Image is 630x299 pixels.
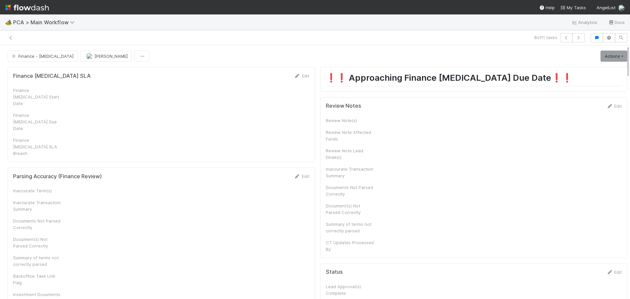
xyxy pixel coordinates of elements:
[294,174,309,179] a: Edit
[13,187,62,194] div: Inaccurate Term(s)
[13,87,62,107] div: Finance [MEDICAL_DATA] Start Date
[13,173,102,180] h5: Parsing Accuracy (Finance Review)
[534,34,557,41] span: 8 of 11 tasks
[539,4,555,11] div: Help
[13,112,62,132] div: Finance [MEDICAL_DATA] Due Date
[5,19,12,25] span: 🏕️
[86,53,93,59] img: avatar_9ff82f50-05c7-4c71-8fc6-9a2e070af8b5.png
[600,51,627,62] a: Actions
[326,103,361,109] h5: Review Notes
[326,221,375,234] div: Summary of terms not correctly parsed
[13,73,91,79] h5: Finance [MEDICAL_DATA] SLA
[80,51,132,62] button: [PERSON_NAME]
[326,166,375,179] div: Inaccurate Transaction Summary
[13,199,62,212] div: Inaccurate Transaction Summary
[326,117,375,124] div: Review Note(s)
[560,5,586,10] span: My Tasks
[326,73,622,86] h1: ❗️❗️ Approaching Finance [MEDICAL_DATA] Due Date❗️❗️
[13,137,62,157] div: Finance [MEDICAL_DATA] SLA Breach
[294,73,309,78] a: Edit
[326,184,375,197] div: Documents Not Parsed Correctly
[13,218,62,231] div: Documents Not Parsed Correctly
[10,53,73,59] span: Finance - [MEDICAL_DATA]
[13,273,62,286] div: Backoffice Task Link Flag
[618,5,625,11] img: avatar_9ff82f50-05c7-4c71-8fc6-9a2e070af8b5.png
[326,239,375,252] div: CT Updates Processed By
[94,53,128,59] span: [PERSON_NAME]
[326,283,375,296] div: Lead Approval(s) Complete
[326,147,375,160] div: Review Note Lead Email(s)
[326,269,343,275] h5: Status
[606,103,622,109] a: Edit
[572,18,598,26] a: Analytics
[13,236,62,249] div: Document(s) Not Parsed Correctly
[608,18,625,26] a: Docs
[606,269,622,275] a: Edit
[560,4,586,11] a: My Tasks
[326,129,375,142] div: Review Note Affected Funds
[597,5,616,10] span: AngelList
[326,203,375,216] div: Document(s) Not Parsed Correctly
[13,291,62,298] div: Investment Documents
[13,19,78,26] span: PCA > Main Workflow
[5,2,49,13] img: logo-inverted-e16ddd16eac7371096b0.svg
[8,51,78,62] button: Finance - [MEDICAL_DATA]
[13,254,62,267] div: Summary of terms not correctly parsed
